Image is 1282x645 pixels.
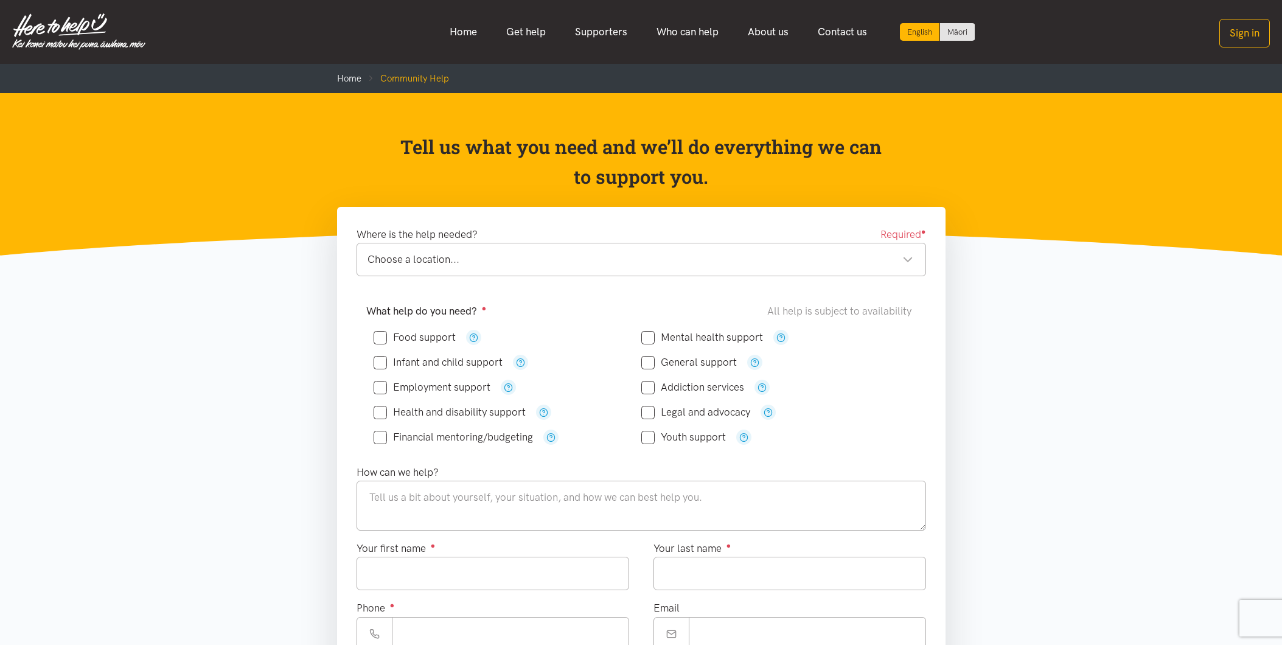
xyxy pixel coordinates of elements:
label: Your first name [357,540,436,557]
label: Infant and child support [374,357,503,368]
label: Employment support [374,382,490,392]
a: Home [337,73,361,84]
label: Addiction services [641,382,744,392]
label: Where is the help needed? [357,226,478,243]
p: Tell us what you need and we’ll do everything we can to support you. [399,132,883,192]
div: Choose a location... [368,251,913,268]
label: Legal and advocacy [641,407,750,417]
label: Email [653,600,680,616]
label: Financial mentoring/budgeting [374,432,533,442]
label: What help do you need? [366,303,487,319]
label: General support [641,357,737,368]
sup: ● [726,541,731,550]
sup: ● [921,227,926,236]
a: Switch to Te Reo Māori [940,23,975,41]
sup: ● [482,304,487,313]
span: Required [880,226,926,243]
label: Phone [357,600,395,616]
label: Youth support [641,432,726,442]
sup: ● [431,541,436,550]
a: Contact us [803,19,882,45]
a: Who can help [642,19,733,45]
button: Sign in [1219,19,1270,47]
a: About us [733,19,803,45]
label: Food support [374,332,456,343]
label: Health and disability support [374,407,526,417]
a: Home [435,19,492,45]
sup: ● [390,601,395,610]
a: Get help [492,19,560,45]
label: Mental health support [641,332,763,343]
img: Home [12,13,145,50]
div: Current language [900,23,940,41]
label: Your last name [653,540,731,557]
div: All help is subject to availability [767,303,916,319]
div: Language toggle [900,23,975,41]
label: How can we help? [357,464,439,481]
a: Supporters [560,19,642,45]
li: Community Help [361,71,449,86]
